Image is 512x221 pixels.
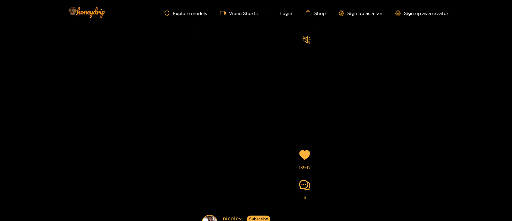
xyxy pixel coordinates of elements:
span: 13947 [299,164,311,171]
a: Explore models [164,11,207,16]
span: heart [299,149,310,161]
span: 8 [304,194,306,201]
a: Login [271,10,292,16]
a: Shop [305,10,326,16]
span: sound [303,36,311,44]
a: Sign up as a fan [339,11,382,16]
a: Video Shorts [220,10,258,16]
span: video-camera [220,10,229,16]
span: comment [299,179,310,191]
a: Sign up as a creator [395,11,449,16]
